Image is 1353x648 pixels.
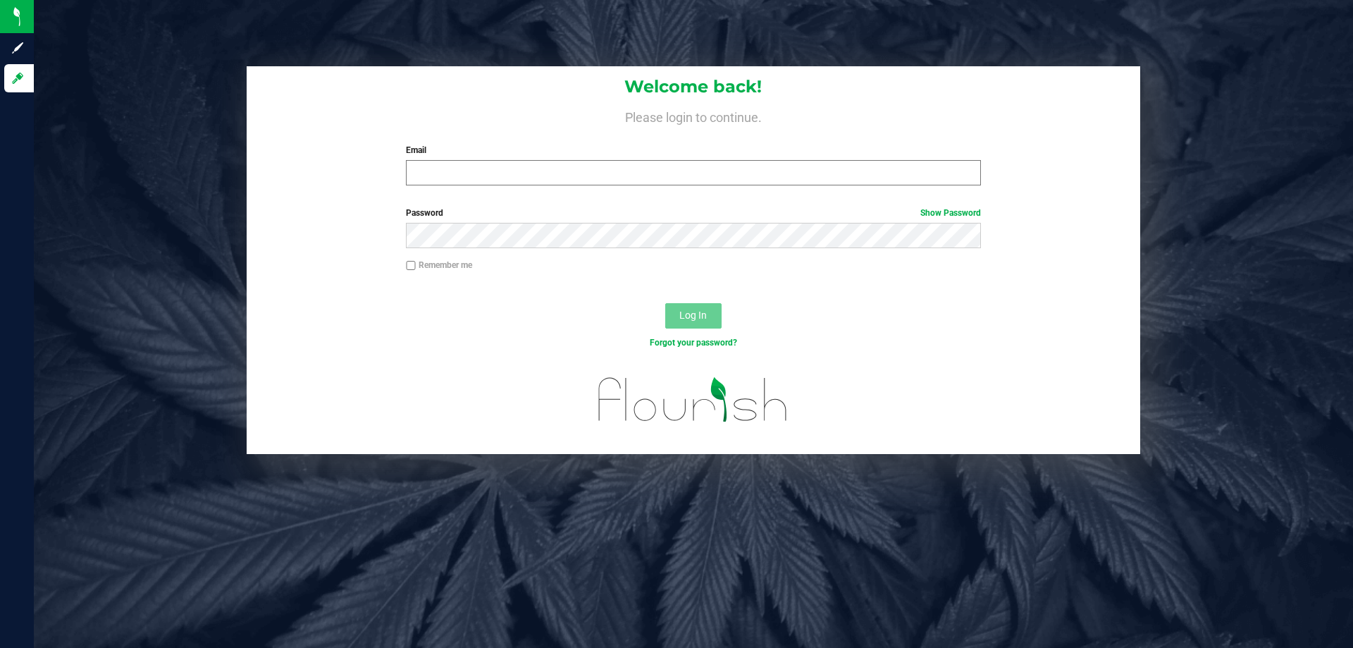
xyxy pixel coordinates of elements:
[665,303,722,329] button: Log In
[679,310,707,321] span: Log In
[247,78,1140,96] h1: Welcome back!
[650,338,737,348] a: Forgot your password?
[247,107,1140,124] h4: Please login to continue.
[920,208,981,218] a: Show Password
[581,364,805,436] img: flourish_logo.svg
[406,144,980,157] label: Email
[11,41,25,55] inline-svg: Sign up
[11,71,25,85] inline-svg: Log in
[406,208,443,218] span: Password
[406,261,416,271] input: Remember me
[406,259,472,271] label: Remember me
